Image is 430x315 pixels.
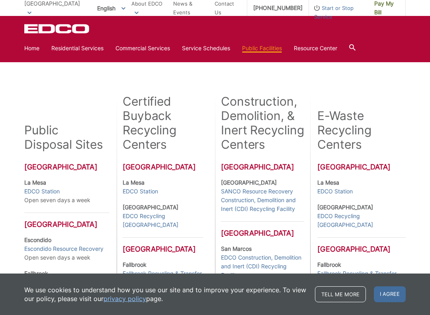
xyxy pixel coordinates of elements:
strong: San Marcos [221,245,252,252]
a: Resource Center [294,44,337,53]
span: I agree [374,286,406,302]
h3: [GEOGRAPHIC_DATA] [221,221,304,238]
a: Escondido Resource Recovery [24,244,104,253]
a: EDCD logo. Return to the homepage. [24,24,90,33]
h3: [GEOGRAPHIC_DATA] [221,163,304,171]
strong: La Mesa [123,179,145,186]
a: EDCO Recycling [GEOGRAPHIC_DATA] [317,212,405,229]
p: Open seven days a week [24,236,109,262]
a: Service Schedules [182,44,230,53]
strong: Escondido [24,236,51,243]
h2: Construction, Demolition, & Inert Recycling Centers [221,94,304,152]
a: EDCO Recycling [GEOGRAPHIC_DATA] [123,212,203,229]
a: privacy policy [104,294,146,303]
a: Commercial Services [115,44,170,53]
h2: E-Waste Recycling Centers [317,108,405,152]
strong: Fallbrook [317,261,341,268]
h2: Public Disposal Sites [24,123,103,152]
h3: [GEOGRAPHIC_DATA] [317,163,405,171]
a: Tell me more [315,286,366,302]
a: Public Facilities [242,44,282,53]
a: EDCO Station [317,187,353,196]
strong: La Mesa [317,179,339,186]
a: EDCO Construction, Demolition and Inert (CDI) Recycling Facility [221,253,304,280]
a: Fallbrook Recycling & Transfer [317,269,397,278]
h3: [GEOGRAPHIC_DATA] [24,163,109,171]
span: English [91,2,131,15]
strong: [GEOGRAPHIC_DATA] [123,204,178,211]
a: Fallbrook Recycling & Transfer [123,269,202,278]
strong: [GEOGRAPHIC_DATA] [317,204,373,211]
p: Open seven days a week [24,178,109,205]
strong: Fallbrook [123,261,147,268]
h3: [GEOGRAPHIC_DATA] [317,237,405,254]
a: Home [24,44,39,53]
strong: Fallbrook [24,270,48,277]
h3: [GEOGRAPHIC_DATA] [123,163,203,171]
a: SANCO Resource Recovery Construction, Demolition and Inert (CDI) Recycling Facility [221,187,304,213]
h2: Certified Buyback Recycling Centers [123,94,203,152]
h3: [GEOGRAPHIC_DATA] [24,213,109,229]
strong: La Mesa [24,179,46,186]
p: We use cookies to understand how you use our site and to improve your experience. To view our pol... [24,285,307,303]
a: Residential Services [51,44,104,53]
h3: [GEOGRAPHIC_DATA] [123,237,203,254]
strong: [GEOGRAPHIC_DATA] [221,179,277,186]
a: EDCO Station [24,187,60,196]
a: EDCO Station [123,187,158,196]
